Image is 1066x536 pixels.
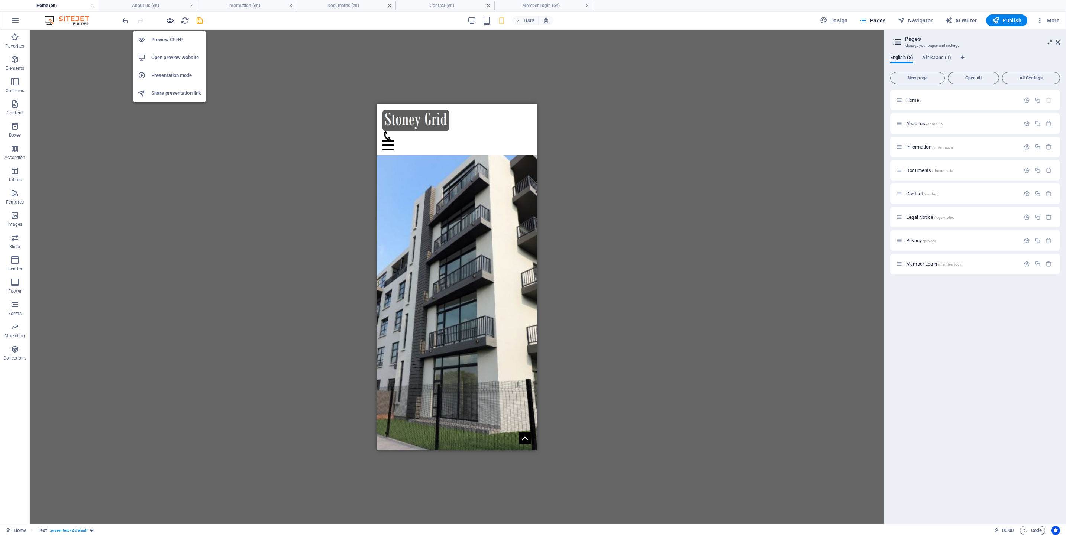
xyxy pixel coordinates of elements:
[6,88,24,94] p: Columns
[1046,237,1052,244] div: Remove
[1002,72,1060,84] button: All Settings
[938,262,963,266] span: /member-login
[905,42,1045,49] h3: Manage your pages and settings
[1046,191,1052,197] div: Remove
[1046,144,1052,150] div: Remove
[1034,144,1041,150] div: Duplicate
[904,144,1020,149] div: Information/information
[906,97,921,103] span: Click to open page
[906,168,953,173] span: Click to open page
[817,14,851,26] div: Design (Ctrl+Alt+Y)
[951,76,996,80] span: Open all
[121,16,130,25] button: undo
[1024,237,1030,244] div: Settings
[920,98,921,103] span: /
[6,199,24,205] p: Features
[817,14,851,26] button: Design
[8,177,22,183] p: Tables
[8,311,22,316] p: Forms
[856,14,888,26] button: Pages
[1034,97,1041,103] div: Duplicate
[1024,120,1030,127] div: Settings
[820,17,848,24] span: Design
[1046,214,1052,220] div: Remove
[494,1,593,10] h4: Member Login (en)
[906,261,963,267] span: Click to open page
[1024,191,1030,197] div: Settings
[151,35,201,44] h6: Preview Ctrl+P
[1023,526,1042,535] span: Code
[1034,191,1041,197] div: Duplicate
[5,43,24,49] p: Favorites
[151,53,201,62] h6: Open preview website
[38,526,94,535] nav: breadcrumb
[906,191,938,196] span: Click to open page
[924,192,938,196] span: /contact
[196,16,204,25] i: Save (Ctrl+S)
[90,528,94,532] i: This element is a customizable preset
[151,89,201,98] h6: Share presentation link
[1046,97,1052,103] div: The startpage cannot be deleted
[3,355,26,361] p: Collections
[1034,167,1041,173] div: Duplicate
[1020,526,1045,535] button: Code
[906,238,936,243] span: Privacy
[1051,526,1060,535] button: Usercentrics
[986,14,1027,26] button: Publish
[1024,214,1030,220] div: Settings
[904,168,1020,173] div: Documents/documents
[1046,261,1052,267] div: Remove
[297,1,395,10] h4: Documents (en)
[195,16,204,25] button: save
[904,215,1020,220] div: Legal Notice/legal-notice
[1034,214,1041,220] div: Duplicate
[1002,526,1014,535] span: 00 00
[890,72,945,84] button: New page
[992,17,1021,24] span: Publish
[4,333,25,339] p: Marketing
[906,214,954,220] span: Click to open page
[945,17,977,24] span: AI Writer
[4,155,25,160] p: Accordion
[99,1,198,10] h4: About us (en)
[894,76,941,80] span: New page
[904,98,1020,103] div: Home/
[932,169,953,173] span: /documents
[121,16,130,25] i: Undo: Delete elements (Ctrl+Z)
[1005,76,1057,80] span: All Settings
[1036,17,1060,24] span: More
[1034,237,1041,244] div: Duplicate
[904,238,1020,243] div: Privacy/privacy
[43,16,98,25] img: Editor Logo
[6,65,25,71] p: Elements
[926,122,943,126] span: /about-us
[904,261,1020,266] div: Member Login/member-login
[948,72,999,84] button: Open all
[543,17,549,24] i: On resize automatically adjust zoom level to fit chosen device.
[8,288,22,294] p: Footer
[904,121,1020,126] div: About us/about-us
[50,526,87,535] span: . preset-text-v2-default
[1024,261,1030,267] div: Settings
[6,526,26,535] a: Click to cancel selection. Double-click to open Pages
[1034,120,1041,127] div: Duplicate
[151,71,201,80] h6: Presentation mode
[922,53,951,64] span: Afrikaans (1)
[994,526,1014,535] h6: Session time
[198,1,297,10] h4: Information (en)
[38,526,47,535] span: Click to select. Double-click to edit
[906,144,953,150] span: Information
[1007,527,1008,533] span: :
[9,132,21,138] p: Boxes
[1046,120,1052,127] div: Remove
[7,221,23,227] p: Images
[923,239,936,243] span: /privacy
[895,14,936,26] button: Navigator
[1024,144,1030,150] div: Settings
[906,121,943,126] span: About us
[1033,14,1063,26] button: More
[934,215,955,220] span: /legal-notice
[890,53,913,64] span: English (8)
[7,266,22,272] p: Header
[890,55,1060,69] div: Language Tabs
